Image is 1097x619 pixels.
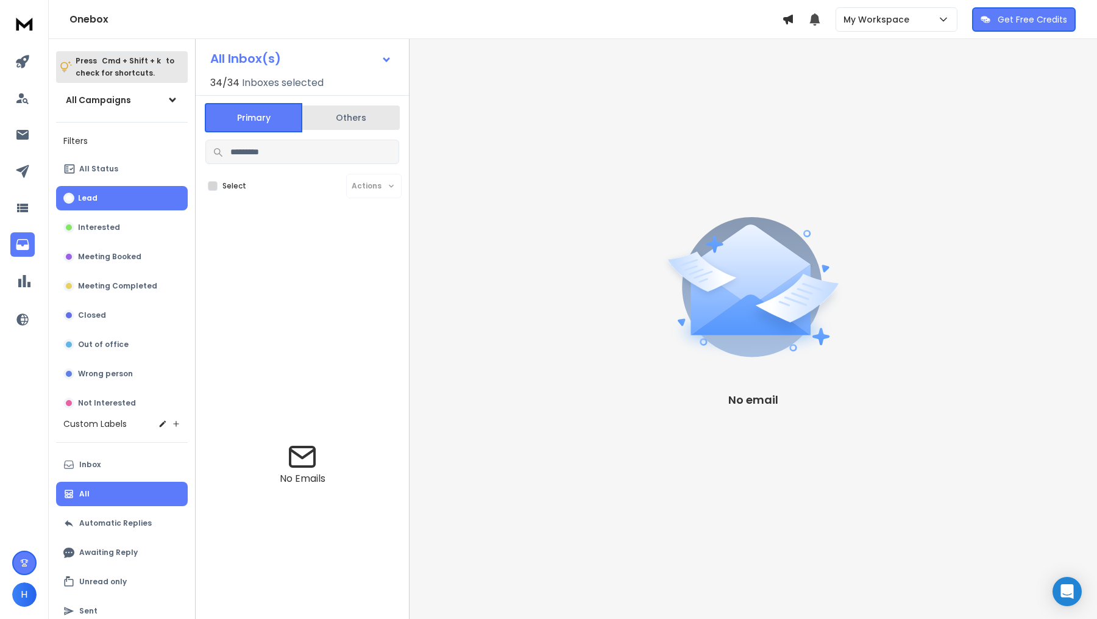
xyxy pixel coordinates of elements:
[78,310,106,320] p: Closed
[56,362,188,386] button: Wrong person
[56,157,188,181] button: All Status
[728,392,778,409] p: No email
[79,518,152,528] p: Automatic Replies
[76,55,174,79] p: Press to check for shortcuts.
[222,181,246,191] label: Select
[56,332,188,357] button: Out of office
[210,52,281,65] h1: All Inbox(s)
[78,252,141,262] p: Meeting Booked
[78,340,129,349] p: Out of office
[66,94,131,106] h1: All Campaigns
[201,46,402,71] button: All Inbox(s)
[56,453,188,477] button: Inbox
[79,164,118,174] p: All Status
[56,245,188,269] button: Meeting Booked
[205,103,302,132] button: Primary
[78,281,157,291] p: Meeting Completed
[100,54,163,68] span: Cmd + Shift + k
[56,132,188,149] h3: Filters
[12,582,37,607] button: H
[302,104,400,131] button: Others
[78,193,98,203] p: Lead
[56,511,188,535] button: Automatic Replies
[56,391,188,415] button: Not Interested
[79,548,138,557] p: Awaiting Reply
[56,570,188,594] button: Unread only
[79,577,127,587] p: Unread only
[210,76,240,90] span: 34 / 34
[56,303,188,327] button: Closed
[79,460,101,470] p: Inbox
[79,489,90,499] p: All
[56,482,188,506] button: All
[242,76,324,90] h3: Inboxes selected
[56,215,188,240] button: Interested
[1053,577,1082,606] div: Open Intercom Messenger
[972,7,1076,32] button: Get Free Credits
[56,88,188,112] button: All Campaigns
[280,471,325,486] p: No Emails
[78,223,120,232] p: Interested
[78,398,136,408] p: Not Interested
[56,540,188,565] button: Awaiting Reply
[79,606,98,616] p: Sent
[69,12,782,27] h1: Onebox
[78,369,133,379] p: Wrong person
[56,186,188,210] button: Lead
[843,13,914,26] p: My Workspace
[12,12,37,35] img: logo
[63,418,127,430] h3: Custom Labels
[56,274,188,298] button: Meeting Completed
[998,13,1067,26] p: Get Free Credits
